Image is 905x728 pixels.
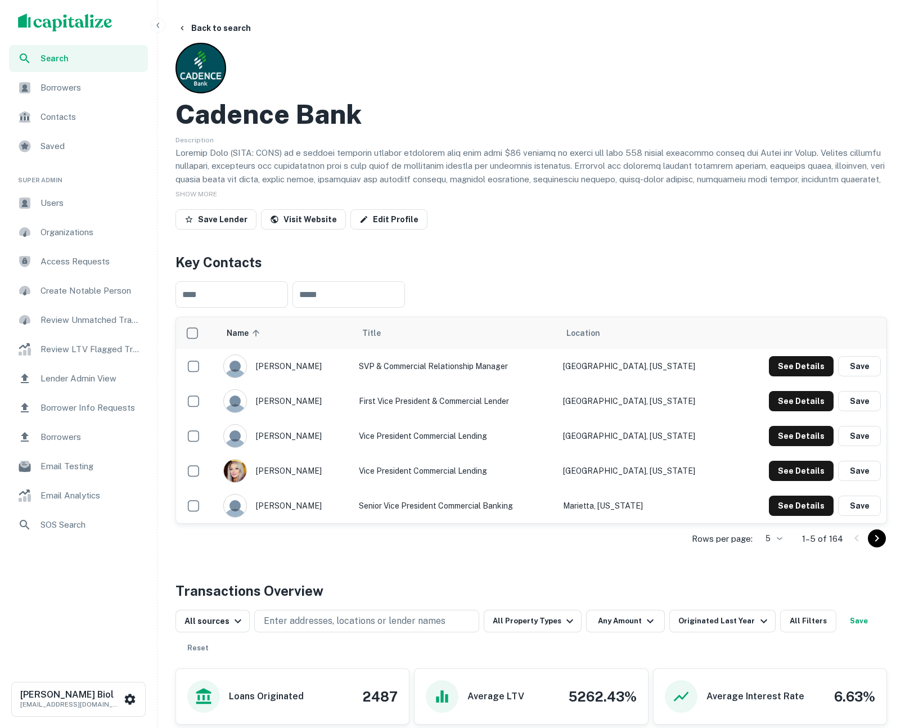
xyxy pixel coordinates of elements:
div: Email Testing [9,453,148,480]
a: Review LTV Flagged Transactions [9,336,148,363]
button: See Details [769,391,834,411]
button: All sources [175,610,250,632]
td: Senior Vice President Commercial Banking [353,488,557,523]
span: Location [566,326,600,340]
button: Save [838,391,881,411]
button: Any Amount [586,610,665,632]
a: Borrowers [9,74,148,101]
a: Organizations [9,219,148,246]
div: [PERSON_NAME] [223,389,348,413]
span: Review Unmatched Transactions [40,313,141,327]
a: Create Notable Person [9,277,148,304]
div: [PERSON_NAME] [223,424,348,448]
h4: Transactions Overview [175,581,323,601]
span: Name [227,326,263,340]
a: Users [9,190,148,217]
img: 9c8pery4andzj6ohjkjp54ma2 [224,495,246,517]
span: SHOW MORE [175,190,217,198]
span: Users [40,196,141,210]
button: Originated Last Year [669,610,775,632]
td: [GEOGRAPHIC_DATA], [US_STATE] [557,453,735,488]
button: Reset [180,637,216,659]
button: See Details [769,461,834,481]
div: [PERSON_NAME] [223,459,348,483]
span: Borrowers [40,430,141,444]
button: [PERSON_NAME] Biol[EMAIL_ADDRESS][DOMAIN_NAME] [11,682,146,717]
th: Location [557,317,735,349]
td: First Vice President & Commercial Lender [353,384,557,419]
img: 9c8pery4andzj6ohjkjp54ma2 [224,425,246,447]
div: Borrower Info Requests [9,394,148,421]
h2: Cadence Bank [175,98,362,131]
span: Description [175,136,214,144]
button: Save Lender [175,209,256,230]
span: Email Analytics [40,489,141,502]
button: All Property Types [484,610,582,632]
a: Lender Admin View [9,365,148,392]
a: Contacts [9,104,148,131]
img: 9c8pery4andzj6ohjkjp54ma2 [224,355,246,378]
div: scrollable content [176,317,886,523]
a: Borrowers [9,424,148,451]
span: Create Notable Person [40,284,141,298]
p: Loremip Dolo (SITA: CONS) ad e seddoei temporin utlabor etdolorem aliq enim admi $86 veniamq no e... [175,146,887,239]
td: SVP & Commercial Relationship Manager [353,349,557,384]
div: [PERSON_NAME] [223,494,348,518]
button: Save [838,426,881,446]
span: Email Testing [40,460,141,473]
h6: [PERSON_NAME] Biol [20,690,121,699]
span: Saved [40,140,141,153]
button: Back to search [173,18,255,38]
td: [GEOGRAPHIC_DATA], [US_STATE] [557,384,735,419]
span: Lender Admin View [40,372,141,385]
img: capitalize-logo.png [18,14,112,32]
span: Contacts [40,110,141,124]
h6: Loans Originated [229,690,304,703]
div: Chat Widget [849,638,905,692]
h6: Average Interest Rate [706,690,804,703]
p: 1–5 of 164 [802,532,843,546]
p: Enter addresses, locations or lender names [264,614,445,628]
div: 5 [757,531,784,547]
a: Access Requests [9,248,148,275]
td: [GEOGRAPHIC_DATA], [US_STATE] [557,349,735,384]
p: Rows per page: [692,532,753,546]
td: Marietta, [US_STATE] [557,488,735,523]
button: See Details [769,496,834,516]
td: [GEOGRAPHIC_DATA], [US_STATE] [557,419,735,453]
a: Edit Profile [350,209,427,230]
span: Organizations [40,226,141,239]
h4: 6.63% [834,686,875,707]
span: Review LTV Flagged Transactions [40,343,141,356]
span: Borrowers [40,81,141,95]
button: All Filters [780,610,836,632]
span: Title [362,326,395,340]
a: Visit Website [261,209,346,230]
button: See Details [769,356,834,376]
div: All sources [184,614,245,628]
span: Borrower Info Requests [40,401,141,415]
a: Review Unmatched Transactions [9,307,148,334]
a: Search [9,45,148,72]
span: Search [40,52,141,65]
td: Vice President Commercial Lending [353,419,557,453]
button: Save your search to get updates of matches that match your search criteria. [841,610,877,632]
a: Email Analytics [9,482,148,509]
th: Title [353,317,557,349]
button: Save [838,496,881,516]
button: Go to next page [868,529,886,547]
h4: 5262.43% [569,686,637,707]
div: Originated Last Year [678,614,770,628]
h4: 2487 [362,686,398,707]
a: SOS Search [9,511,148,538]
span: SOS Search [40,518,141,532]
